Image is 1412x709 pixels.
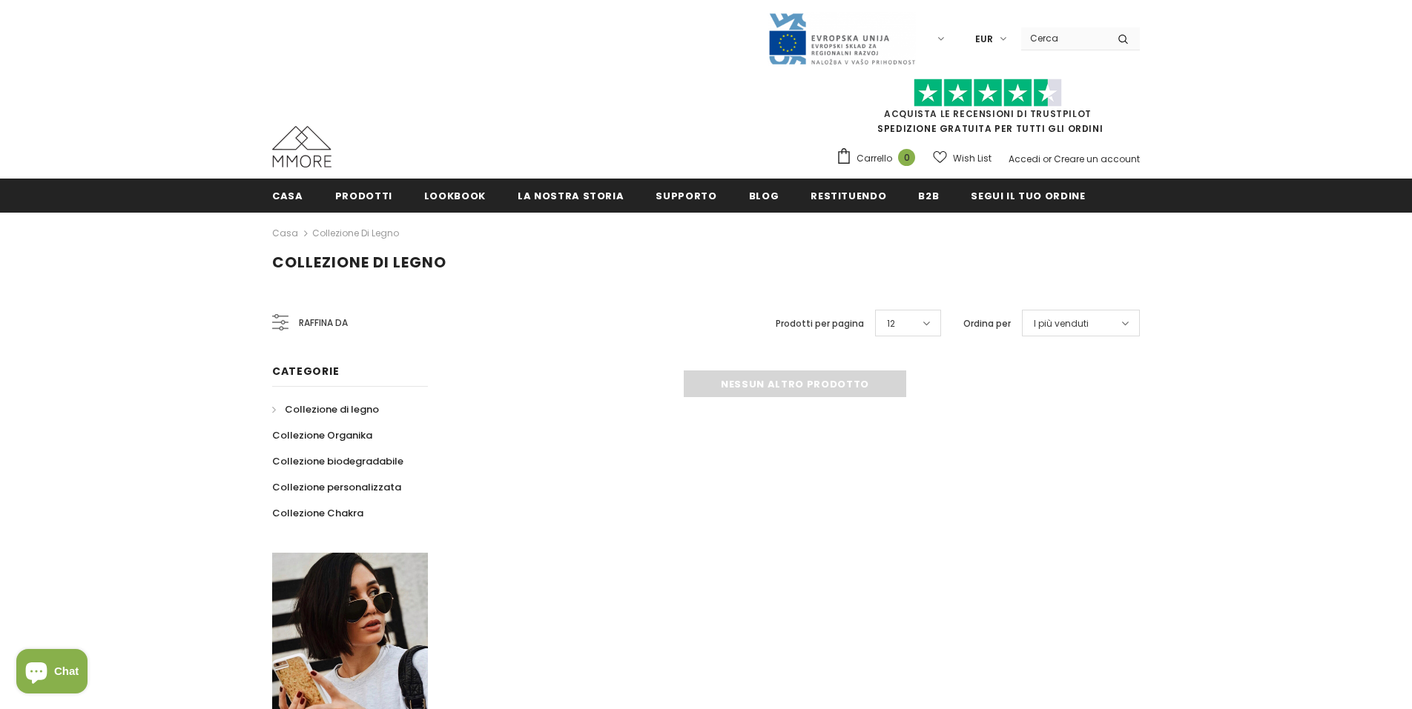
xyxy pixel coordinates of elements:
[285,402,379,416] span: Collezione di legno
[749,179,779,212] a: Blog
[272,480,401,494] span: Collezione personalizzata
[768,12,916,66] img: Javni Razpis
[918,179,939,212] a: B2B
[518,189,624,203] span: La nostra storia
[272,500,363,526] a: Collezione Chakra
[656,179,716,212] a: supporto
[272,179,303,212] a: Casa
[768,32,916,44] a: Javni Razpis
[272,126,331,167] img: Casi MMORE
[933,145,992,171] a: Wish List
[299,315,348,331] span: Raffina da
[424,179,486,212] a: Lookbook
[971,189,1085,203] span: Segui il tuo ordine
[836,147,923,170] a: Carrello 0
[272,474,401,500] a: Collezione personalizzata
[971,179,1085,212] a: Segui il tuo ordine
[312,227,399,239] a: Collezione di legno
[335,179,392,212] a: Prodotti
[272,422,372,448] a: Collezione Organika
[975,32,993,47] span: EUR
[12,649,92,697] inbox-online-store-chat: Shopify online store chat
[1009,153,1040,165] a: Accedi
[953,151,992,166] span: Wish List
[272,252,446,273] span: Collezione di legno
[335,189,392,203] span: Prodotti
[272,224,298,242] a: Casa
[811,189,886,203] span: Restituendo
[836,85,1140,135] span: SPEDIZIONE GRATUITA PER TUTTI GLI ORDINI
[776,316,864,331] label: Prodotti per pagina
[518,179,624,212] a: La nostra storia
[1034,316,1089,331] span: I più venduti
[914,79,1062,107] img: Fidati di Pilot Stars
[272,364,339,379] span: Categorie
[272,396,379,422] a: Collezione di legno
[1043,153,1052,165] span: or
[749,189,779,203] span: Blog
[811,179,886,212] a: Restituendo
[963,316,1011,331] label: Ordina per
[1021,27,1106,49] input: Search Site
[424,189,486,203] span: Lookbook
[898,149,915,166] span: 0
[1054,153,1140,165] a: Creare un account
[272,189,303,203] span: Casa
[272,448,403,474] a: Collezione biodegradabile
[656,189,716,203] span: supporto
[272,454,403,468] span: Collezione biodegradabile
[887,316,895,331] span: 12
[857,151,892,166] span: Carrello
[918,189,939,203] span: B2B
[272,428,372,442] span: Collezione Organika
[884,107,1092,120] a: Acquista le recensioni di TrustPilot
[272,506,363,520] span: Collezione Chakra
